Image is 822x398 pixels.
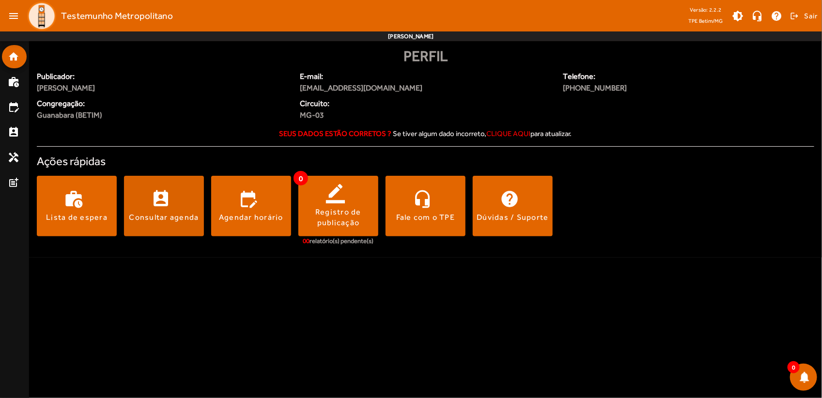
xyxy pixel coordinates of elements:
[8,152,19,163] mat-icon: handyman
[37,98,288,109] span: Congregação:
[303,237,310,245] span: 00
[37,82,288,94] span: [PERSON_NAME]
[789,9,818,23] button: Sair
[477,212,548,223] div: Dúvidas / Suporte
[563,82,748,94] span: [PHONE_NUMBER]
[300,71,551,82] span: E-mail:
[386,176,465,236] button: Fale com o TPE
[688,16,723,26] span: TPE Betim/MG
[61,8,173,24] span: Testemunho Metropolitano
[8,126,19,138] mat-icon: perm_contact_calendar
[487,129,531,138] span: clique aqui
[37,154,814,168] h4: Ações rápidas
[298,207,378,229] div: Registro de publicação
[300,82,551,94] span: [EMAIL_ADDRESS][DOMAIN_NAME]
[473,176,553,236] button: Dúvidas / Suporte
[8,76,19,88] mat-icon: work_history
[37,45,814,67] div: Perfil
[8,177,19,188] mat-icon: post_add
[27,1,56,31] img: Logo TPE
[4,6,23,26] mat-icon: menu
[294,171,308,185] span: 0
[563,71,748,82] span: Telefone:
[23,1,173,31] a: Testemunho Metropolitano
[37,71,288,82] span: Publicador:
[37,176,117,236] button: Lista de espera
[124,176,204,236] button: Consultar agenda
[688,4,723,16] div: Versão: 2.2.2
[8,51,19,62] mat-icon: home
[279,129,392,138] strong: Seus dados estão corretos ?
[396,212,455,223] div: Fale com o TPE
[300,109,419,121] span: MG-03
[8,101,19,113] mat-icon: edit_calendar
[303,236,374,246] div: relatório(s) pendente(s)
[219,212,283,223] div: Agendar horário
[37,109,102,121] span: Guanabara (BETIM)
[804,8,818,24] span: Sair
[129,212,199,223] div: Consultar agenda
[298,176,378,236] button: Registro de publicação
[46,212,108,223] div: Lista de espera
[788,361,800,373] span: 0
[300,98,419,109] span: Circuito:
[393,129,572,138] span: Se tiver algum dado incorreto, para atualizar.
[211,176,291,236] button: Agendar horário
